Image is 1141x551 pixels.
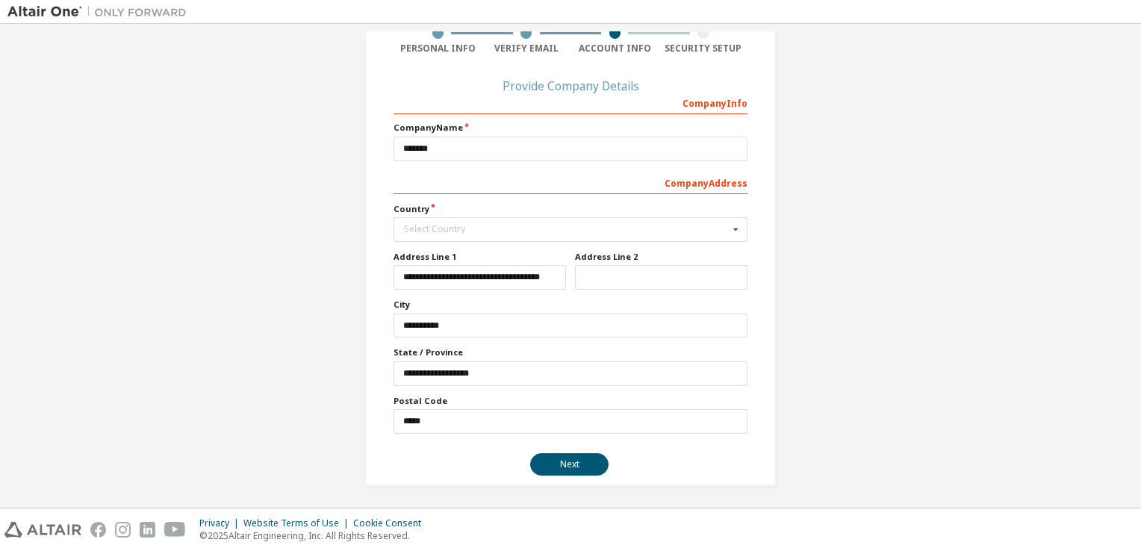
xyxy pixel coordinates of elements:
img: altair_logo.svg [4,522,81,538]
img: youtube.svg [164,522,186,538]
label: City [394,299,747,311]
div: Verify Email [482,43,571,55]
div: Cookie Consent [353,517,430,529]
div: Personal Info [394,43,482,55]
p: © 2025 Altair Engineering, Inc. All Rights Reserved. [199,529,430,542]
label: State / Province [394,346,747,358]
img: Altair One [7,4,194,19]
label: Postal Code [394,395,747,407]
div: Company Info [394,90,747,114]
div: Select Country [404,225,729,234]
img: linkedin.svg [140,522,155,538]
div: Security Setup [659,43,748,55]
img: facebook.svg [90,522,106,538]
div: Website Terms of Use [243,517,353,529]
div: Company Address [394,170,747,194]
label: Company Name [394,122,747,134]
label: Address Line 1 [394,251,566,263]
label: Country [394,203,747,215]
div: Provide Company Details [394,81,747,90]
div: Account Info [570,43,659,55]
button: Next [530,453,609,476]
div: Privacy [199,517,243,529]
label: Address Line 2 [575,251,747,263]
img: instagram.svg [115,522,131,538]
